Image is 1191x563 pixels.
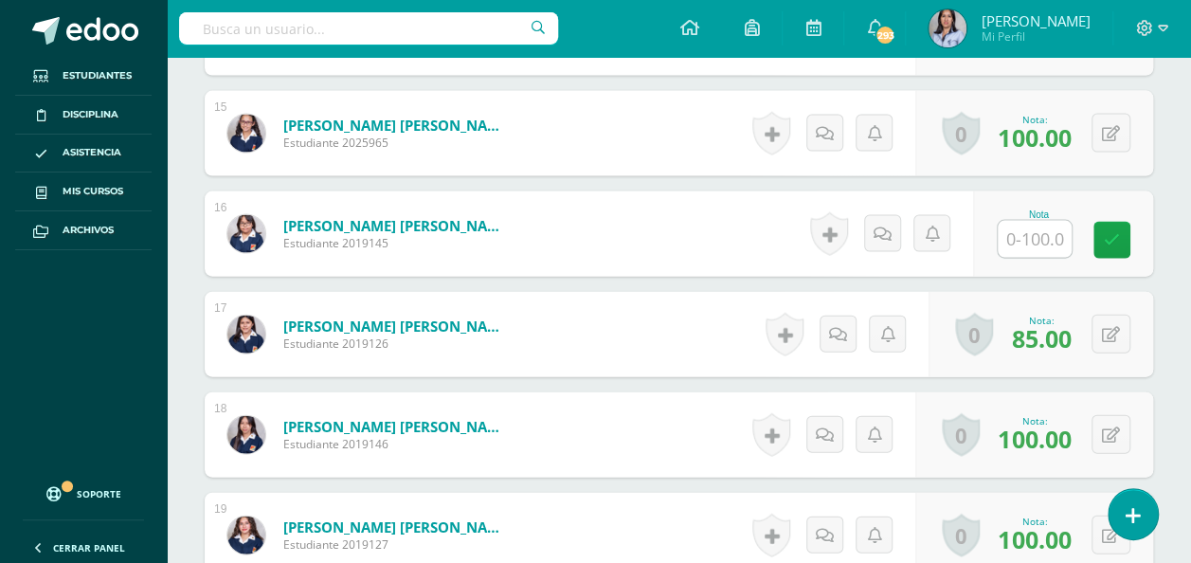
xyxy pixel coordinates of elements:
a: 0 [942,413,980,457]
span: Estudiantes [63,68,132,83]
span: 85.00 [1011,322,1071,354]
span: Asistencia [63,145,121,160]
span: Mis cursos [63,184,123,199]
a: [PERSON_NAME] [PERSON_NAME] [283,317,511,336]
span: 100.00 [998,423,1071,455]
div: Nota: [998,113,1071,126]
img: f6b38587403c78609ffcb1ede541a1f2.png [227,215,265,253]
img: cbf34b3e304673139cc2c1c2542a5fd0.png [227,517,265,554]
span: Estudiante 2025965 [283,135,511,151]
span: Soporte [77,487,121,500]
a: [PERSON_NAME] [PERSON_NAME] [283,116,511,135]
span: Mi Perfil [981,28,1090,45]
span: Estudiante 2019126 [283,336,511,352]
img: dd25d38a0bfc172cd6e51b0a86eadcfc.png [227,115,265,153]
span: Archivos [63,223,114,238]
span: Estudiante 2019127 [283,536,511,553]
span: Estudiante 2019146 [283,436,511,452]
a: 0 [942,514,980,557]
a: 0 [955,313,993,356]
a: Asistencia [15,135,152,173]
img: 2fb1e304855c04bea3018b4fc400c61e.png [227,316,265,354]
input: Busca un usuario... [179,12,558,45]
span: Cerrar panel [53,541,125,554]
div: Nota: [998,414,1071,427]
a: [PERSON_NAME] [PERSON_NAME] [283,216,511,235]
div: Nota [997,209,1080,220]
span: 293 [875,25,895,45]
img: 8cf5eb1a5a761f59109bb9e68a1c83ee.png [929,9,966,47]
a: Disciplina [15,96,152,135]
div: Nota: [998,515,1071,528]
a: [PERSON_NAME] [PERSON_NAME] [283,518,511,536]
a: Estudiantes [15,57,152,96]
a: 0 [942,112,980,155]
span: [PERSON_NAME] [981,11,1090,30]
a: Archivos [15,211,152,250]
input: 0-100.0 [998,221,1072,258]
span: Estudiante 2019145 [283,235,511,251]
a: Soporte [23,468,144,515]
span: 100.00 [998,523,1071,555]
div: Nota: [1011,314,1071,327]
span: Disciplina [63,107,118,122]
img: 9500abc2b0f0c91a1a961b4eaa636b58.png [227,416,265,454]
a: Mis cursos [15,173,152,211]
span: 100.00 [998,121,1071,154]
a: [PERSON_NAME] [PERSON_NAME] [283,417,511,436]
